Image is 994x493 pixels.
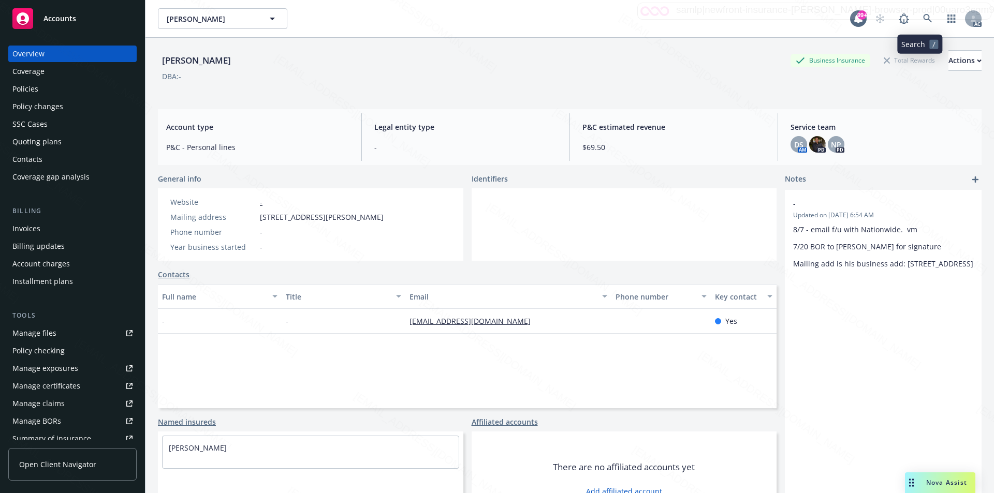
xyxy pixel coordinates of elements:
[793,258,973,269] p: Mailing add is his business add: [STREET_ADDRESS]
[8,169,137,185] a: Coverage gap analysis
[793,224,973,235] p: 8/7 - email f/u with Nationwide. vm
[170,227,256,237] div: Phone number
[870,8,890,29] a: Start snowing
[12,273,73,290] div: Installment plans
[410,291,596,302] div: Email
[374,122,557,132] span: Legal entity type
[166,122,349,132] span: Account type
[8,430,137,447] a: Summary of insurance
[167,13,256,24] span: [PERSON_NAME]
[12,98,63,115] div: Policy changes
[8,4,137,33] a: Accounts
[831,139,841,150] span: NP
[374,142,557,153] span: -
[582,142,765,153] span: $69.50
[286,291,390,302] div: Title
[158,284,282,309] button: Full name
[8,151,137,168] a: Contacts
[158,269,189,280] a: Contacts
[260,197,262,207] a: -
[162,316,165,326] span: -
[793,241,973,252] p: 7/20 BOR to [PERSON_NAME] for signature
[282,284,405,309] button: Title
[905,472,975,493] button: Nova Assist
[12,430,91,447] div: Summary of insurance
[472,173,508,184] span: Identifiers
[793,211,973,220] span: Updated on [DATE] 6:54 AM
[8,81,137,97] a: Policies
[12,238,65,255] div: Billing updates
[969,173,982,186] a: add
[260,242,262,252] span: -
[948,51,982,70] div: Actions
[582,122,765,132] span: P&C estimated revenue
[8,325,137,341] a: Manage files
[12,63,45,80] div: Coverage
[170,242,256,252] div: Year business started
[12,151,42,168] div: Contacts
[12,360,78,377] div: Manage exposures
[158,173,201,184] span: General info
[472,416,538,427] a: Affiliated accounts
[169,443,227,453] a: [PERSON_NAME]
[8,273,137,290] a: Installment plans
[8,46,137,62] a: Overview
[8,63,137,80] a: Coverage
[894,8,914,29] a: Report a Bug
[8,116,137,132] a: SSC Cases
[791,122,973,132] span: Service team
[8,220,137,237] a: Invoices
[12,395,65,412] div: Manage claims
[785,190,982,277] div: -Updated on [DATE] 6:54 AM8/7 - email f/u with Nationwide. vm7/20 BOR to [PERSON_NAME] for signat...
[794,139,803,150] span: DS
[166,142,349,153] span: P&C - Personal lines
[8,206,137,216] div: Billing
[12,220,40,237] div: Invoices
[286,316,288,326] span: -
[879,54,940,67] div: Total Rewards
[162,71,181,82] div: DBA: -
[793,198,946,209] span: -
[791,54,870,67] div: Business Insurance
[12,378,80,394] div: Manage certificates
[8,342,137,359] a: Policy checking
[170,197,256,207] div: Website
[715,291,761,302] div: Key contact
[8,238,137,255] a: Billing updates
[12,46,45,62] div: Overview
[948,50,982,71] button: Actions
[616,291,695,302] div: Phone number
[12,256,70,272] div: Account charges
[158,54,235,67] div: [PERSON_NAME]
[162,291,266,302] div: Full name
[410,316,539,326] a: [EMAIL_ADDRESS][DOMAIN_NAME]
[711,284,777,309] button: Key contact
[8,395,137,412] a: Manage claims
[260,227,262,237] span: -
[19,459,96,470] span: Open Client Navigator
[158,8,287,29] button: [PERSON_NAME]
[12,342,65,359] div: Policy checking
[8,360,137,377] a: Manage exposures
[553,461,695,473] span: There are no affiliated accounts yet
[170,212,256,222] div: Mailing address
[12,413,61,429] div: Manage BORs
[12,169,90,185] div: Coverage gap analysis
[8,310,137,321] div: Tools
[12,133,62,150] div: Quoting plans
[905,472,918,493] div: Drag to move
[809,136,826,153] img: photo
[725,316,737,326] span: Yes
[941,8,962,29] a: Switch app
[8,98,137,115] a: Policy changes
[8,378,137,394] a: Manage certificates
[785,173,806,186] span: Notes
[8,133,137,150] a: Quoting plans
[857,10,867,20] div: 99+
[12,81,38,97] div: Policies
[260,212,384,222] span: [STREET_ADDRESS][PERSON_NAME]
[158,416,216,427] a: Named insureds
[926,478,967,487] span: Nova Assist
[917,8,938,29] a: Search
